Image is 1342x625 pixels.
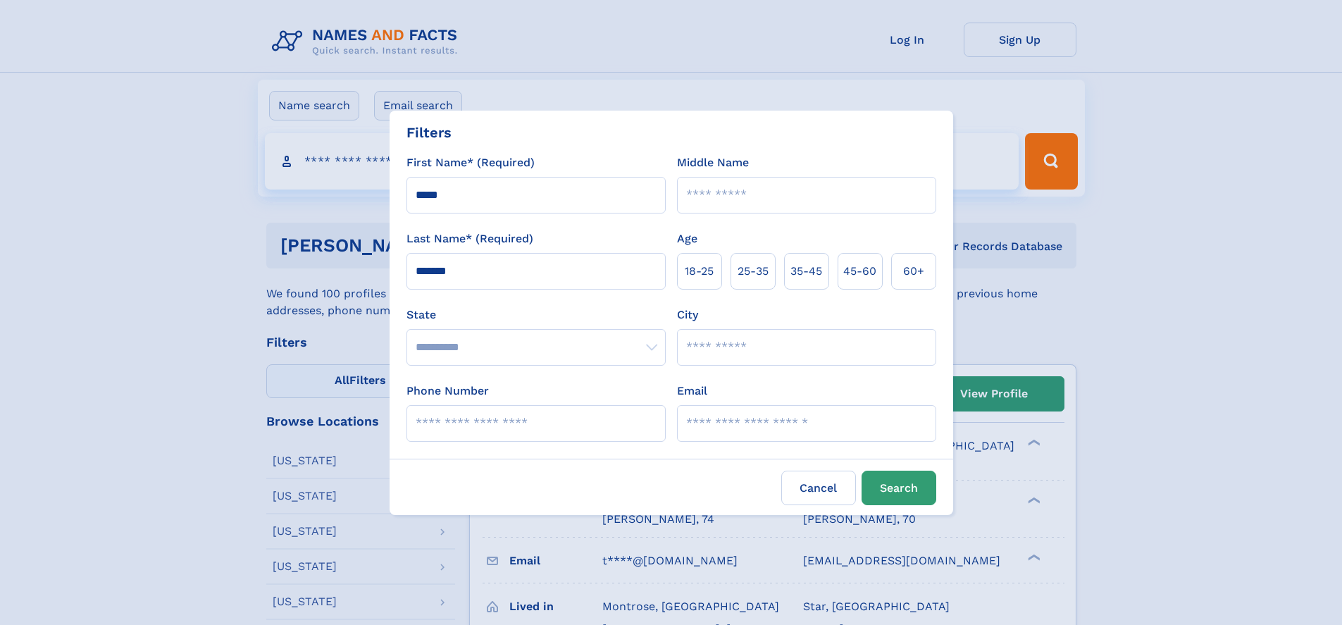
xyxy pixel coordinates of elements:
[406,154,535,171] label: First Name* (Required)
[903,263,924,280] span: 60+
[738,263,769,280] span: 25‑35
[677,383,707,400] label: Email
[677,154,749,171] label: Middle Name
[677,230,697,247] label: Age
[685,263,714,280] span: 18‑25
[406,307,666,323] label: State
[781,471,856,505] label: Cancel
[862,471,936,505] button: Search
[406,383,489,400] label: Phone Number
[843,263,876,280] span: 45‑60
[406,122,452,143] div: Filters
[790,263,822,280] span: 35‑45
[406,230,533,247] label: Last Name* (Required)
[677,307,698,323] label: City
